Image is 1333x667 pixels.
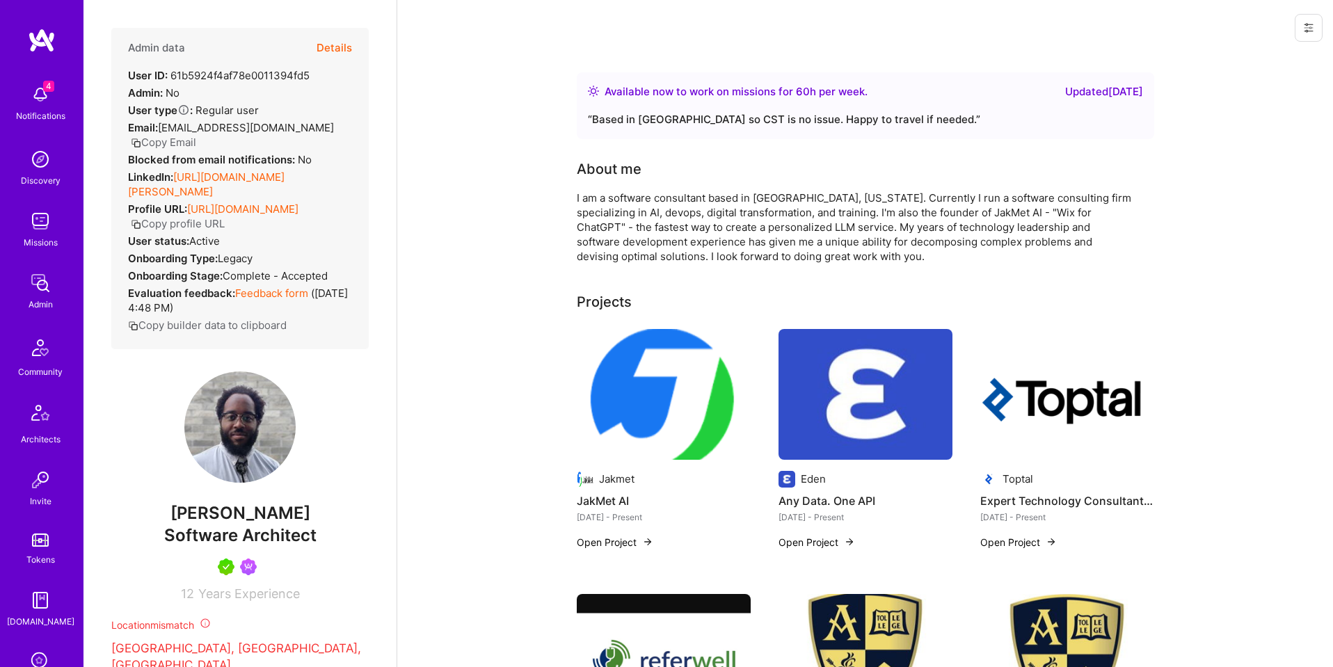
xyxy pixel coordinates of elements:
img: Availability [588,86,599,97]
div: Eden [801,472,826,486]
div: [DATE] - Present [980,510,1154,524]
img: Company logo [980,471,997,488]
img: logo [28,28,56,53]
div: Notifications [16,109,65,123]
img: teamwork [26,207,54,235]
img: Company logo [779,471,795,488]
div: No [128,152,312,167]
i: icon Copy [128,321,138,331]
div: Missions [24,235,58,250]
strong: Onboarding Type: [128,252,218,265]
h4: Any Data. One API [779,492,952,510]
img: Any Data. One API [779,329,952,460]
div: Toptal [1003,472,1033,486]
img: arrow-right [642,536,653,547]
div: “ Based in [GEOGRAPHIC_DATA] so CST is no issue. Happy to travel if needed. ” [588,111,1143,128]
img: Invite [26,466,54,494]
span: Software Architect [164,525,317,545]
strong: Evaluation feedback: [128,287,235,300]
div: Tokens [26,552,55,567]
button: Open Project [577,535,653,549]
span: Years Experience [198,586,300,601]
span: Active [189,234,220,248]
span: 12 [181,586,194,601]
div: No [128,86,179,100]
strong: Blocked from email notifications: [128,153,298,166]
strong: User ID: [128,69,168,82]
div: Invite [30,494,51,508]
h4: Admin data [128,42,185,54]
div: Projects [577,291,632,312]
img: Been on Mission [240,558,257,575]
button: Copy Email [131,135,196,150]
div: ( [DATE] 4:48 PM ) [128,286,352,315]
i: icon Copy [131,219,141,230]
span: [PERSON_NAME] [111,503,369,524]
div: Available now to work on missions for h per week . [605,83,868,100]
div: [DOMAIN_NAME] [7,614,74,629]
div: [DATE] - Present [577,510,751,524]
i: Help [177,104,190,116]
img: Community [24,331,57,364]
span: 4 [43,81,54,92]
img: discovery [26,145,54,173]
button: Details [317,28,352,68]
i: icon Copy [131,138,141,148]
a: [URL][DOMAIN_NAME] [187,202,298,216]
span: legacy [218,252,253,265]
div: Discovery [21,173,61,188]
img: JakMet AI [577,329,751,460]
button: Copy profile URL [131,216,225,231]
div: Location mismatch [111,618,369,632]
button: Open Project [980,535,1057,549]
span: [EMAIL_ADDRESS][DOMAIN_NAME] [158,121,334,134]
strong: Onboarding Stage: [128,269,223,282]
div: Community [18,364,63,379]
strong: Profile URL: [128,202,187,216]
a: [URL][DOMAIN_NAME][PERSON_NAME] [128,170,285,198]
img: admin teamwork [26,269,54,297]
strong: Admin: [128,86,163,99]
button: Copy builder data to clipboard [128,318,287,332]
div: About me [577,159,641,179]
img: arrow-right [1046,536,1057,547]
img: bell [26,81,54,109]
h4: JakMet AI [577,492,751,510]
div: [DATE] - Present [779,510,952,524]
img: Company logo [577,471,593,488]
div: I am a software consultant based in [GEOGRAPHIC_DATA], [US_STATE]. Currently I run a software con... [577,191,1133,264]
strong: User status: [128,234,189,248]
div: Architects [21,432,61,447]
div: Updated [DATE] [1065,83,1143,100]
div: Admin [29,297,53,312]
img: guide book [26,586,54,614]
img: arrow-right [844,536,855,547]
a: Feedback form [235,287,308,300]
span: Complete - Accepted [223,269,328,282]
h4: Expert Technology Consultant at [GEOGRAPHIC_DATA] [980,492,1154,510]
div: 61b5924f4af78e0011394fd5 [128,68,310,83]
img: A.Teamer in Residence [218,558,234,575]
strong: LinkedIn: [128,170,173,184]
div: Regular user [128,103,259,118]
div: Jakmet [599,472,634,486]
button: Open Project [779,535,855,549]
img: User Avatar [184,371,296,483]
strong: User type : [128,104,193,117]
img: Architects [24,399,57,432]
strong: Email: [128,121,158,134]
span: 60 [796,85,810,98]
img: tokens [32,533,49,547]
img: Expert Technology Consultant at TopTal [980,329,1154,460]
